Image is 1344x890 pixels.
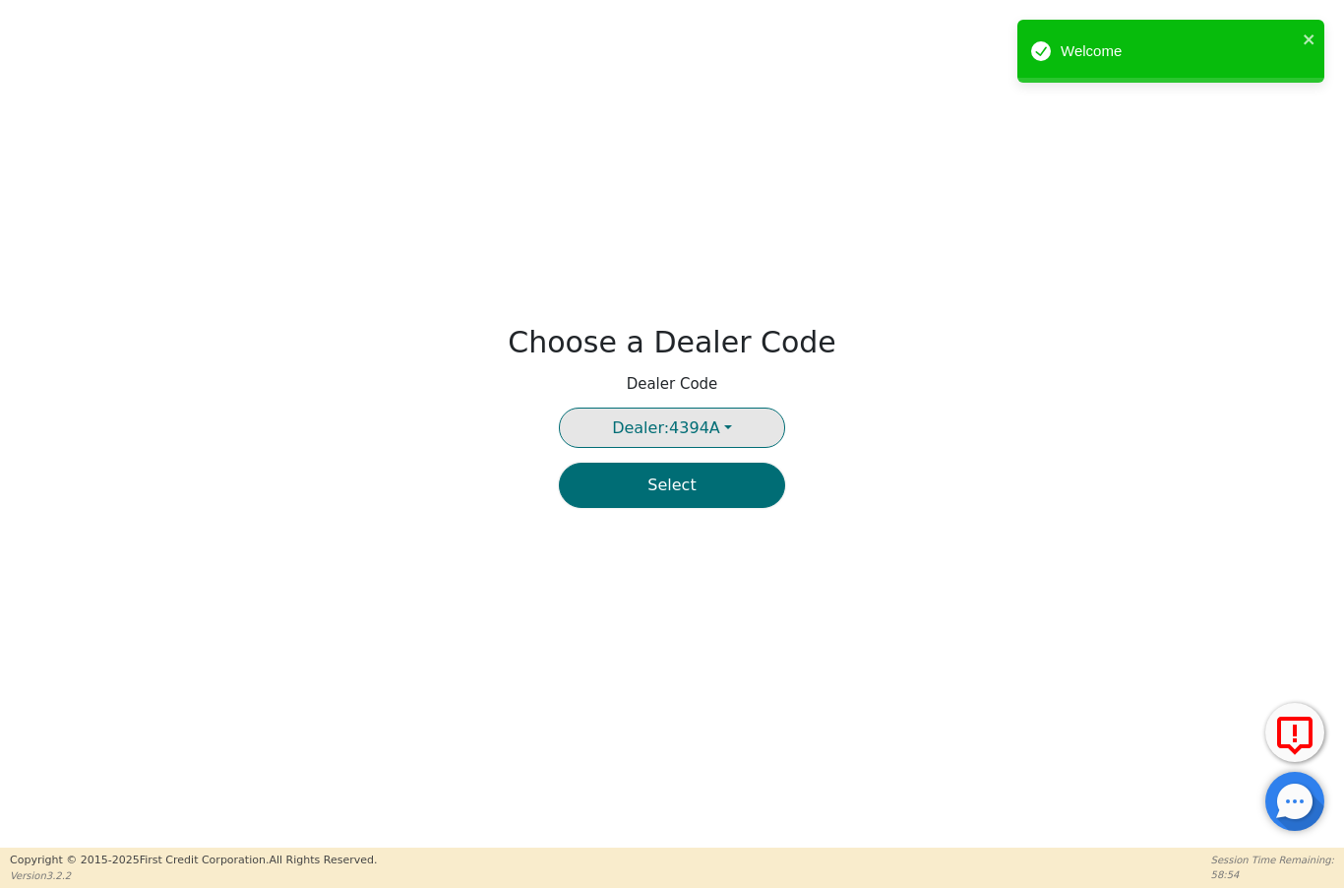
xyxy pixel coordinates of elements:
[10,853,377,869] p: Copyright © 2015- 2025 First Credit Corporation.
[269,854,377,866] span: All Rights Reserved.
[508,325,836,360] h2: Choose a Dealer Code
[1211,867,1334,882] p: 58:54
[1211,853,1334,867] p: Session Time Remaining:
[10,868,377,883] p: Version 3.2.2
[627,375,718,393] h4: Dealer Code
[559,463,785,508] button: Select
[1303,28,1316,50] button: close
[1061,40,1297,63] div: Welcome
[1265,703,1324,762] button: Report Error to FCC
[612,418,720,437] span: 4394A
[559,408,785,448] button: Dealer:4394A
[612,418,669,437] span: Dealer:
